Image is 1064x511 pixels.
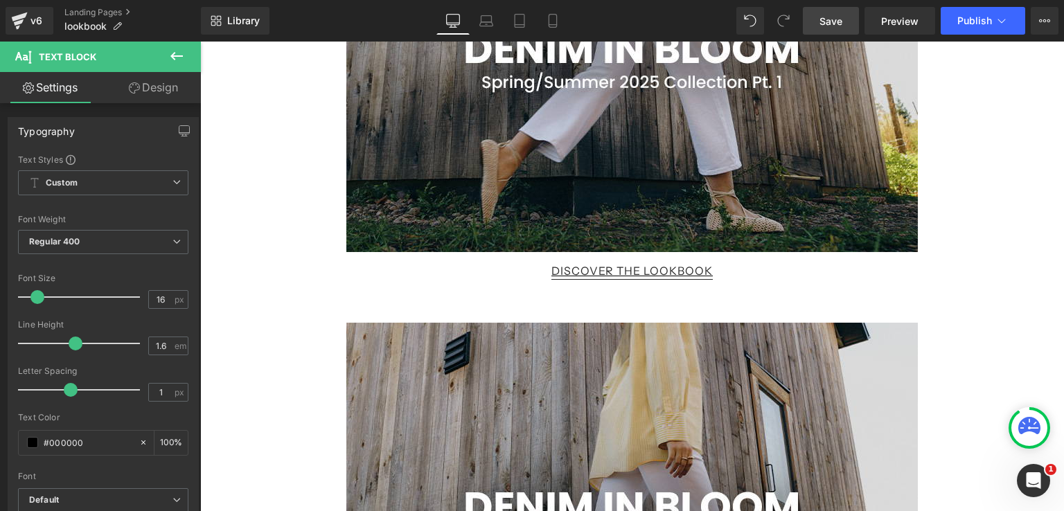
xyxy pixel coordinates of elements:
[29,236,80,246] b: Regular 400
[46,177,78,189] b: Custom
[154,431,188,455] div: %
[736,7,764,35] button: Undo
[44,435,132,450] input: Color
[18,366,188,376] div: Letter Spacing
[536,7,569,35] a: Mobile
[175,341,186,350] span: em
[201,7,269,35] a: New Library
[64,21,107,32] span: lookbook
[103,72,204,103] a: Design
[18,413,188,422] div: Text Color
[470,7,503,35] a: Laptop
[819,14,842,28] span: Save
[39,51,96,62] span: Text Block
[18,118,75,137] div: Typography
[1031,7,1058,35] button: More
[436,7,470,35] a: Desktop
[6,7,53,35] a: v6
[1017,464,1050,497] iframe: Intercom live chat
[175,388,186,397] span: px
[881,14,919,28] span: Preview
[175,295,186,304] span: px
[28,12,45,30] div: v6
[957,15,992,26] span: Publish
[770,7,797,35] button: Redo
[64,7,201,18] a: Landing Pages
[864,7,935,35] a: Preview
[18,215,188,224] div: Font Weight
[227,15,260,27] span: Library
[503,7,536,35] a: Tablet
[29,494,59,506] i: Default
[1045,464,1056,475] span: 1
[18,154,188,165] div: Text Styles
[941,7,1025,35] button: Publish
[18,274,188,283] div: Font Size
[351,222,513,236] a: Discover the lookbook
[18,320,188,330] div: Line Height
[18,472,188,481] div: Font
